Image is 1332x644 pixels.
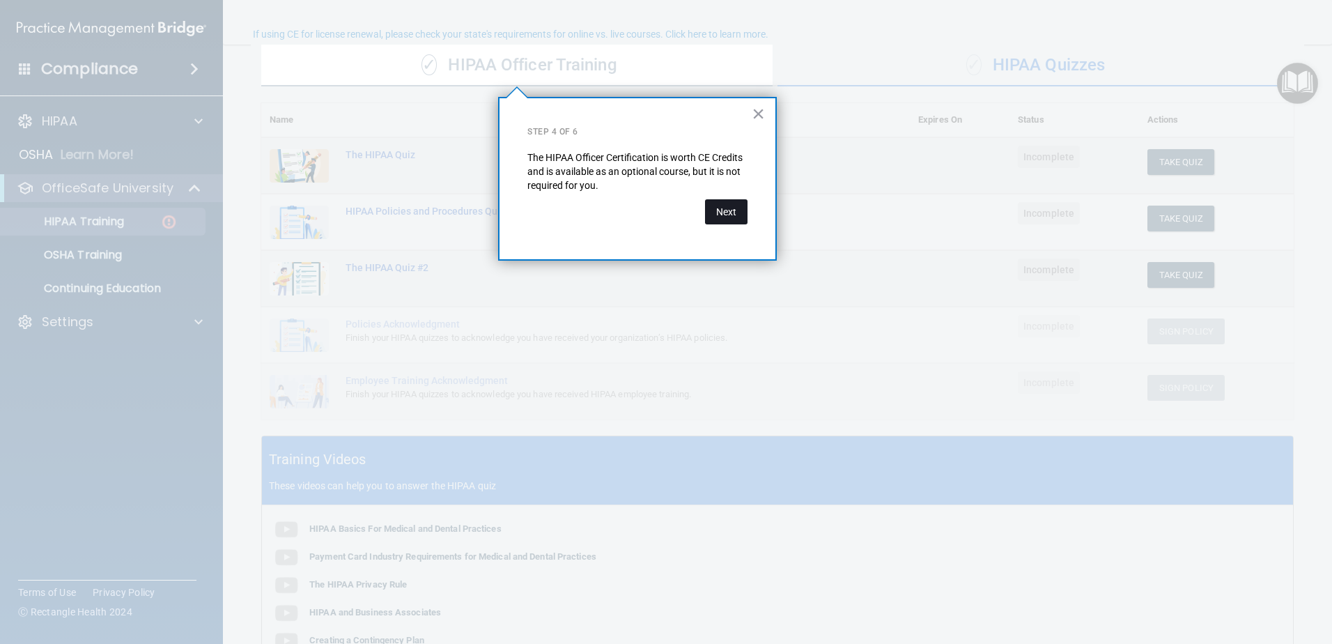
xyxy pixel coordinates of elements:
[752,102,765,125] button: Close
[421,54,437,75] span: ✓
[1091,545,1315,601] iframe: Drift Widget Chat Controller
[261,45,777,86] div: HIPAA Officer Training
[527,151,748,192] p: The HIPAA Officer Certification is worth CE Credits and is available as an optional course, but i...
[705,199,748,224] button: Next
[527,126,748,138] p: Step 4 of 6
